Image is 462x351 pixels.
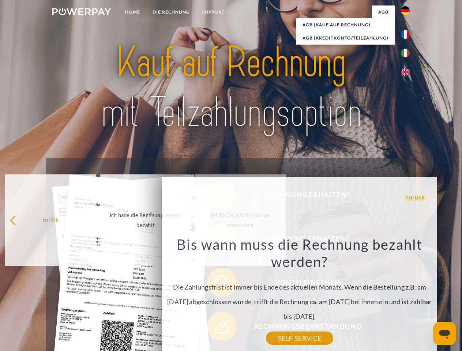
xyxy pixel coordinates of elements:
div: Ich habe die Rechnung bereits bezahlt [104,210,187,230]
a: agb [372,5,395,19]
img: it [401,49,410,57]
img: de [401,6,410,15]
a: SUPPORT [196,5,231,19]
img: fr [401,30,410,39]
img: en [401,68,410,76]
iframe: Schaltfläche zum Öffnen des Messaging-Fensters [433,322,456,345]
img: logo-powerpay-white.svg [52,8,111,15]
div: Die Zahlungsfrist ist immer bis Ende des aktuellen Monats. Wenn die Bestellung z.B. am [DATE] abg... [166,235,433,338]
a: AGB (Kreditkonto/Teilzahlung) [296,31,395,45]
img: title-powerpay_de.svg [70,35,392,140]
h3: Bis wann muss die Rechnung bezahlt werden? [166,235,433,271]
a: zurück [405,193,425,200]
div: zurück [10,215,92,225]
a: DIE RECHNUNG [146,5,196,19]
a: Home [119,5,146,19]
a: AGB (Kauf auf Rechnung) [296,18,395,31]
a: SELF-SERVICE [266,332,333,345]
